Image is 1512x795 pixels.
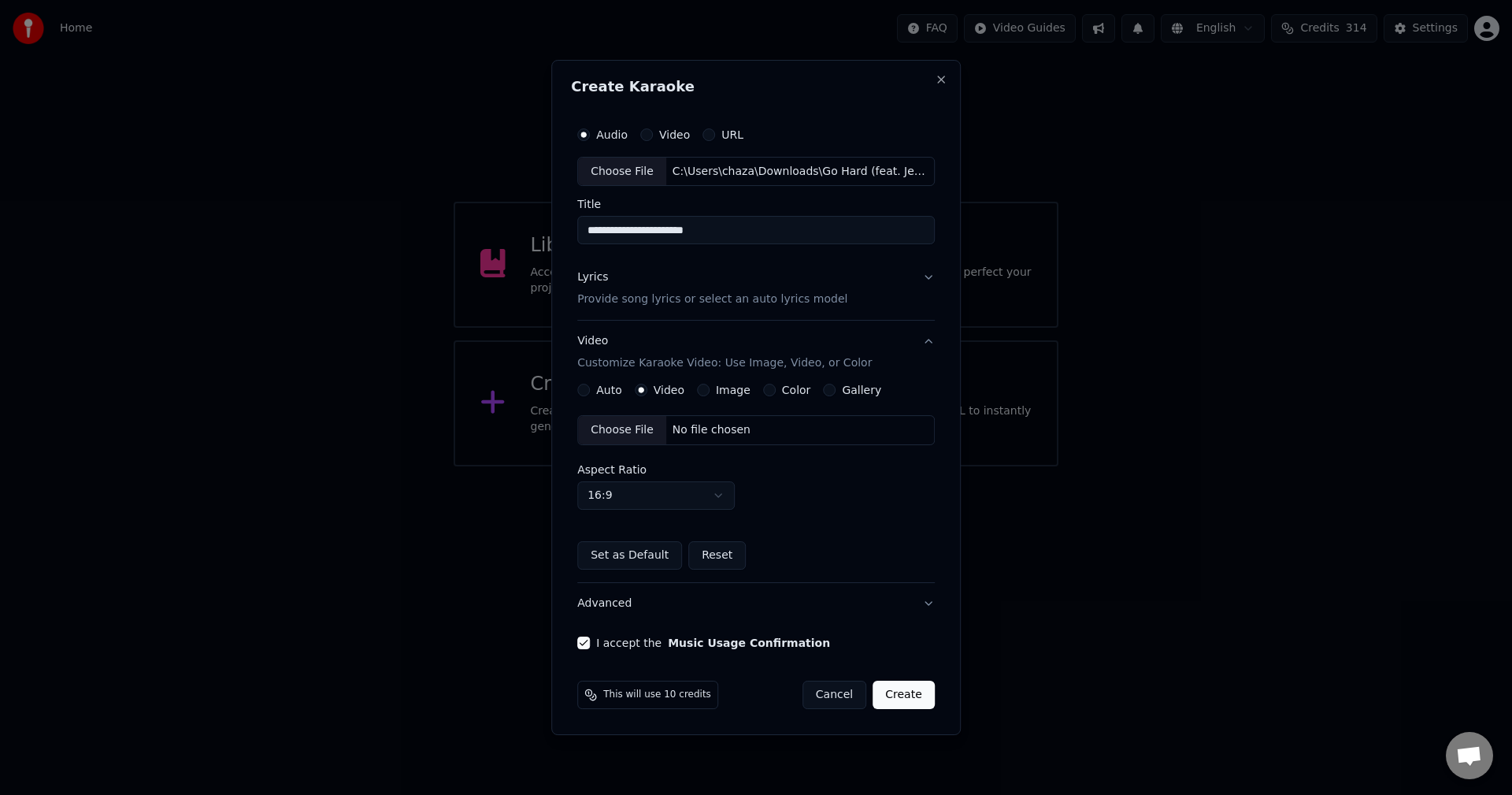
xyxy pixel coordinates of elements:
[659,129,690,140] label: Video
[577,384,935,582] div: VideoCustomize Karaoke Video: Use Image, Video, or Color
[782,384,811,396] label: Color
[577,334,872,372] div: Video
[654,384,684,396] label: Video
[577,464,935,475] label: Aspect Ratio
[596,129,628,140] label: Audio
[666,422,757,438] div: No file chosen
[603,689,711,701] span: This will use 10 credits
[577,355,872,371] p: Customize Karaoke Video: Use Image, Video, or Color
[688,541,746,570] button: Reset
[578,158,666,186] div: Choose File
[577,258,935,321] button: LyricsProvide song lyrics or select an auto lyrics model
[577,292,847,308] p: Provide song lyrics or select an auto lyrics model
[571,80,941,94] h2: Create Karaoke
[596,637,830,648] label: I accept the
[716,384,750,396] label: Image
[577,541,682,570] button: Set as Default
[577,270,608,286] div: Lyrics
[596,384,622,396] label: Auto
[668,637,830,648] button: I accept the
[721,129,743,140] label: URL
[666,164,934,180] div: C:\Users\chaza\Downloads\Go Hard (feat. Jedidyah).mp3
[578,416,666,444] div: Choose File
[577,583,935,624] button: Advanced
[577,199,935,210] label: Title
[873,681,935,709] button: Create
[802,681,866,709] button: Cancel
[577,321,935,384] button: VideoCustomize Karaoke Video: Use Image, Video, or Color
[842,384,881,396] label: Gallery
